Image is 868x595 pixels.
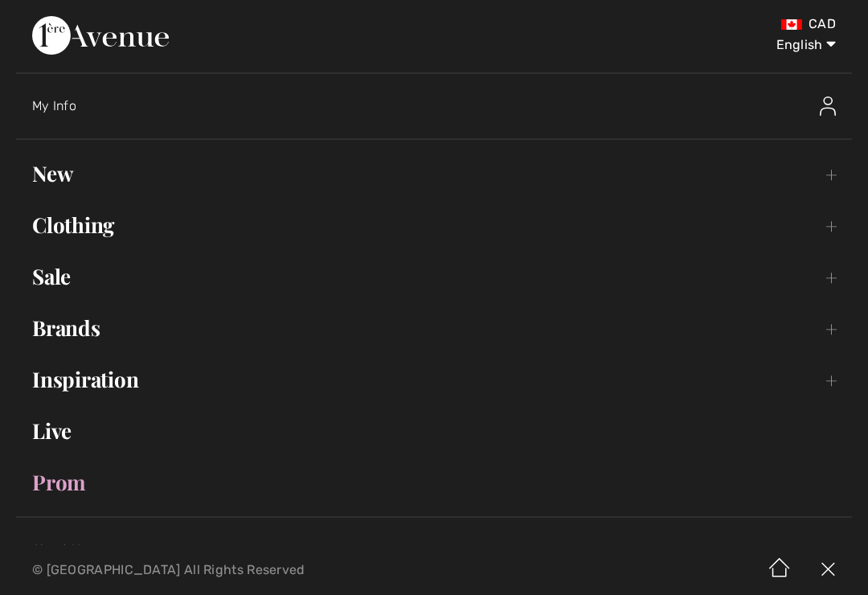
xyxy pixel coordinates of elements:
[16,413,852,449] a: Live
[820,96,836,116] img: My Info
[755,545,804,595] img: Home
[16,465,852,500] a: Prom
[32,16,169,55] img: 1ère Avenue
[804,545,852,595] img: X
[16,156,852,191] a: New
[32,564,510,576] p: © [GEOGRAPHIC_DATA] All Rights Reserved
[510,16,836,32] div: CAD
[32,98,76,113] span: My Info
[16,207,852,243] a: Clothing
[16,362,852,397] a: Inspiration
[32,80,852,132] a: My InfoMy Info
[16,259,852,294] a: Sale
[16,310,852,346] a: Brands
[32,542,87,557] a: About Us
